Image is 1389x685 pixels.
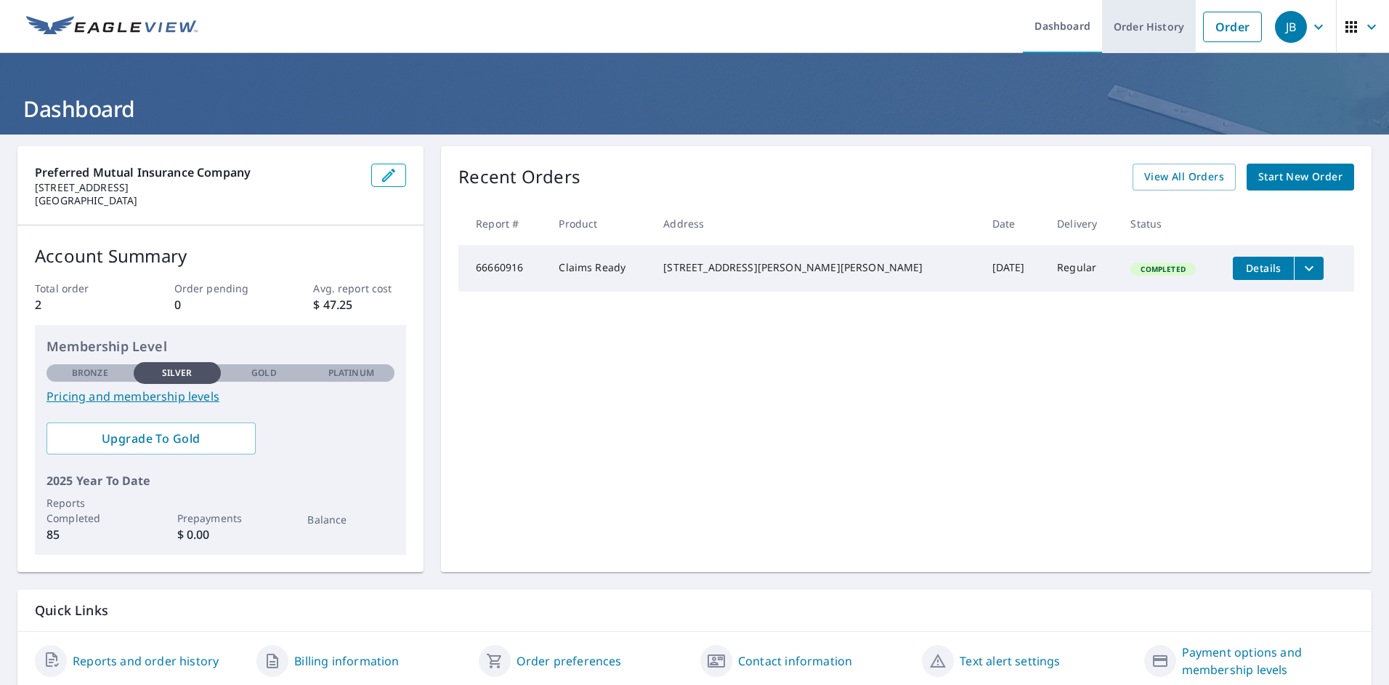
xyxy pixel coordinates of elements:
th: Address [652,202,980,245]
p: Prepayments [177,510,264,526]
p: Balance [307,512,394,527]
p: Order pending [174,281,267,296]
h1: Dashboard [17,94,1372,124]
span: View All Orders [1144,168,1224,186]
th: Status [1119,202,1221,245]
img: EV Logo [26,16,198,38]
p: $ 47.25 [313,296,406,313]
th: Product [547,202,652,245]
a: Payment options and membership levels [1182,644,1354,678]
span: Details [1242,261,1285,275]
p: [STREET_ADDRESS] [35,181,360,194]
a: Reports and order history [73,652,219,670]
p: Total order [35,281,128,296]
a: Pricing and membership levels [46,388,394,405]
p: Bronze [72,366,108,380]
td: Claims Ready [547,245,652,292]
p: Platinum [328,366,374,380]
p: Recent Orders [458,164,580,191]
p: Avg. report cost [313,281,406,296]
td: 66660916 [458,245,547,292]
p: Gold [251,366,276,380]
p: Quick Links [35,601,1354,620]
button: detailsBtn-66660916 [1233,257,1294,280]
p: Account Summary [35,243,406,269]
td: [DATE] [981,245,1045,292]
p: 2 [35,296,128,313]
p: 2025 Year To Date [46,472,394,489]
p: Silver [162,366,193,380]
span: Start New Order [1258,168,1343,186]
a: Upgrade To Gold [46,422,256,454]
p: Membership Level [46,337,394,356]
span: Upgrade To Gold [58,430,244,446]
button: filesDropdownBtn-66660916 [1294,257,1324,280]
th: Date [981,202,1045,245]
a: Order preferences [517,652,622,670]
a: View All Orders [1133,164,1236,191]
a: Order [1203,12,1262,42]
p: [GEOGRAPHIC_DATA] [35,194,360,207]
div: [STREET_ADDRESS][PERSON_NAME][PERSON_NAME] [663,260,968,275]
th: Report # [458,202,547,245]
div: JB [1275,11,1307,43]
a: Start New Order [1247,164,1354,191]
p: $ 0.00 [177,526,264,543]
p: Preferred Mutual Insurance Company [35,164,360,181]
td: Regular [1045,245,1119,292]
a: Billing information [294,652,399,670]
p: 85 [46,526,134,543]
p: 0 [174,296,267,313]
a: Contact information [738,652,852,670]
a: Text alert settings [960,652,1060,670]
p: Reports Completed [46,495,134,526]
span: Completed [1132,264,1194,274]
th: Delivery [1045,202,1119,245]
